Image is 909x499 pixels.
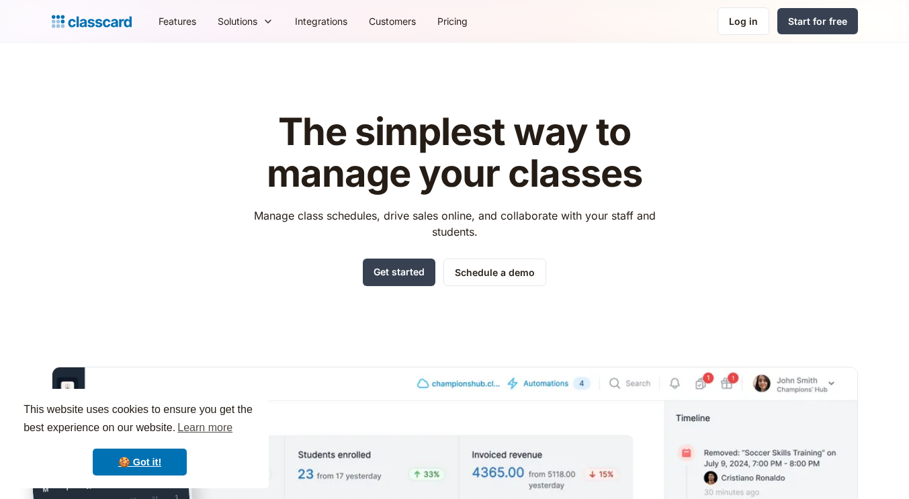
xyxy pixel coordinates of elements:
[443,259,546,286] a: Schedule a demo
[24,402,256,438] span: This website uses cookies to ensure you get the best experience on our website.
[148,6,207,36] a: Features
[241,208,668,240] p: Manage class schedules, drive sales online, and collaborate with your staff and students.
[718,7,769,35] a: Log in
[427,6,478,36] a: Pricing
[218,14,257,28] div: Solutions
[207,6,284,36] div: Solutions
[284,6,358,36] a: Integrations
[363,259,435,286] a: Get started
[358,6,427,36] a: Customers
[93,449,187,475] a: dismiss cookie message
[11,389,269,488] div: cookieconsent
[52,12,132,31] a: home
[175,418,234,438] a: learn more about cookies
[241,111,668,194] h1: The simplest way to manage your classes
[777,8,858,34] a: Start for free
[729,14,758,28] div: Log in
[788,14,847,28] div: Start for free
